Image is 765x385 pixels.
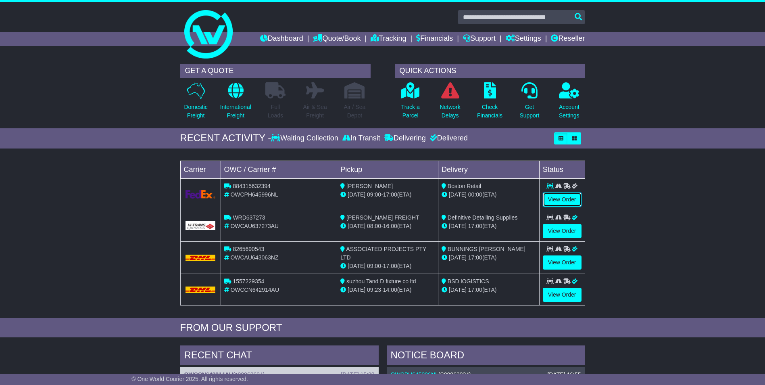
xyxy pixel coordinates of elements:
span: suzhou Tand D fixture co ltd [346,278,416,285]
span: OWCAU637273AU [230,223,279,229]
span: OWCAU643063NZ [230,254,278,261]
a: Financials [416,32,453,46]
span: WRD637273 [233,214,265,221]
span: Boston Retail [448,183,481,189]
span: [DATE] [348,223,365,229]
span: Definitive Detailing Supplies [448,214,518,221]
span: 17:00 [468,287,482,293]
span: 00:00 [468,191,482,198]
div: In Transit [340,134,382,143]
p: Air & Sea Freight [303,103,327,120]
img: GetCarrierServiceLogo [186,190,216,199]
span: OWCPH645996NL [230,191,278,198]
a: View Order [543,288,582,302]
span: [DATE] [449,191,467,198]
div: ( ) [184,371,375,378]
a: Reseller [551,32,585,46]
p: Track a Parcel [401,103,420,120]
span: [DATE] [348,263,365,269]
a: OWCCN642914AU [184,371,233,378]
p: Domestic Freight [184,103,207,120]
span: 17:00 [468,223,482,229]
span: [DATE] [449,223,467,229]
span: [DATE] [348,191,365,198]
p: Air / Sea Depot [344,103,366,120]
span: 09:00 [367,191,381,198]
div: - (ETA) [340,222,435,230]
p: Network Delays [440,103,460,120]
a: GetSupport [519,82,540,124]
a: Support [463,32,496,46]
div: - (ETA) [340,286,435,294]
span: s00063694 [235,371,263,378]
span: 08:00 [367,223,381,229]
span: 1557229354 [233,278,264,285]
a: Dashboard [260,32,303,46]
p: International Freight [220,103,251,120]
div: GET A QUOTE [180,64,371,78]
a: InternationalFreight [220,82,252,124]
a: View Order [543,255,582,270]
a: NetworkDelays [439,82,461,124]
span: 8265690543 [233,246,264,252]
img: DHL.png [186,255,216,261]
div: (ETA) [442,222,536,230]
a: Quote/Book [313,32,361,46]
div: (ETA) [442,190,536,199]
div: Delivered [428,134,468,143]
span: 884315632394 [233,183,270,189]
div: FROM OUR SUPPORT [180,322,585,334]
span: [DATE] [449,287,467,293]
div: - (ETA) [340,262,435,270]
td: OWC / Carrier # [221,161,337,178]
span: 16:00 [383,223,397,229]
span: 09:23 [367,287,381,293]
span: [DATE] [348,287,365,293]
div: Delivering [382,134,428,143]
td: Delivery [438,161,539,178]
td: Pickup [337,161,438,178]
div: - (ETA) [340,190,435,199]
span: 17:00 [468,254,482,261]
span: BUNNINGS [PERSON_NAME] [448,246,525,252]
div: RECENT ACTIVITY - [180,132,271,144]
span: © One World Courier 2025. All rights reserved. [131,376,248,382]
a: View Order [543,224,582,238]
a: Track aParcel [401,82,420,124]
p: Account Settings [559,103,579,120]
div: ( ) [391,371,581,378]
span: S00063934 [440,371,469,378]
div: [DATE] 15:38 [341,371,374,378]
p: Check Financials [477,103,502,120]
div: (ETA) [442,286,536,294]
img: GetCarrierServiceLogo [186,221,216,230]
span: BSD lOGISTICS [448,278,489,285]
span: [PERSON_NAME] FREIGHT [346,214,419,221]
span: ASSOCIATED PROJECTS PTY LTD [340,246,426,261]
a: DomesticFreight [183,82,208,124]
span: 09:00 [367,263,381,269]
span: [DATE] [449,254,467,261]
p: Get Support [519,103,539,120]
span: 17:00 [383,191,397,198]
span: [PERSON_NAME] [346,183,393,189]
td: Carrier [180,161,221,178]
div: [DATE] 16:55 [547,371,581,378]
p: Full Loads [265,103,286,120]
a: Tracking [371,32,406,46]
a: View Order [543,192,582,207]
a: CheckFinancials [477,82,503,124]
a: AccountSettings [559,82,580,124]
a: Settings [506,32,541,46]
span: OWCCN642914AU [230,287,279,293]
img: DHL.png [186,287,216,293]
div: (ETA) [442,253,536,262]
div: NOTICE BOARD [387,345,585,367]
td: Status [539,161,585,178]
span: 14:00 [383,287,397,293]
span: 17:00 [383,263,397,269]
a: OWCPH645996NL [391,371,438,378]
div: Waiting Collection [271,134,340,143]
div: RECENT CHAT [180,345,379,367]
div: QUICK ACTIONS [395,64,585,78]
